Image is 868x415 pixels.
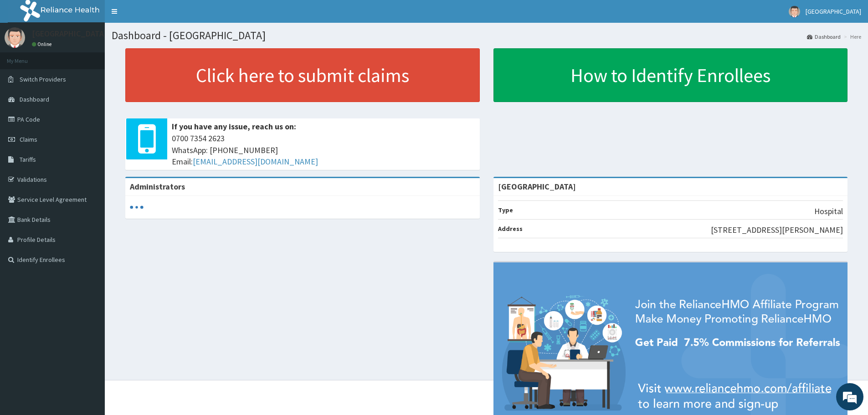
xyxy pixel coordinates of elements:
[711,224,843,236] p: [STREET_ADDRESS][PERSON_NAME]
[130,181,185,192] b: Administrators
[807,33,841,41] a: Dashboard
[806,7,861,15] span: [GEOGRAPHIC_DATA]
[32,30,107,38] p: [GEOGRAPHIC_DATA]
[112,30,861,41] h1: Dashboard - [GEOGRAPHIC_DATA]
[493,48,848,102] a: How to Identify Enrollees
[842,33,861,41] li: Here
[125,48,480,102] a: Click here to submit claims
[498,206,513,214] b: Type
[20,155,36,164] span: Tariffs
[20,95,49,103] span: Dashboard
[172,121,296,132] b: If you have any issue, reach us on:
[20,135,37,143] span: Claims
[20,75,66,83] span: Switch Providers
[130,200,144,214] svg: audio-loading
[789,6,800,17] img: User Image
[193,156,318,167] a: [EMAIL_ADDRESS][DOMAIN_NAME]
[5,27,25,48] img: User Image
[498,225,523,233] b: Address
[498,181,576,192] strong: [GEOGRAPHIC_DATA]
[814,205,843,217] p: Hospital
[172,133,475,168] span: 0700 7354 2623 WhatsApp: [PHONE_NUMBER] Email:
[32,41,54,47] a: Online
